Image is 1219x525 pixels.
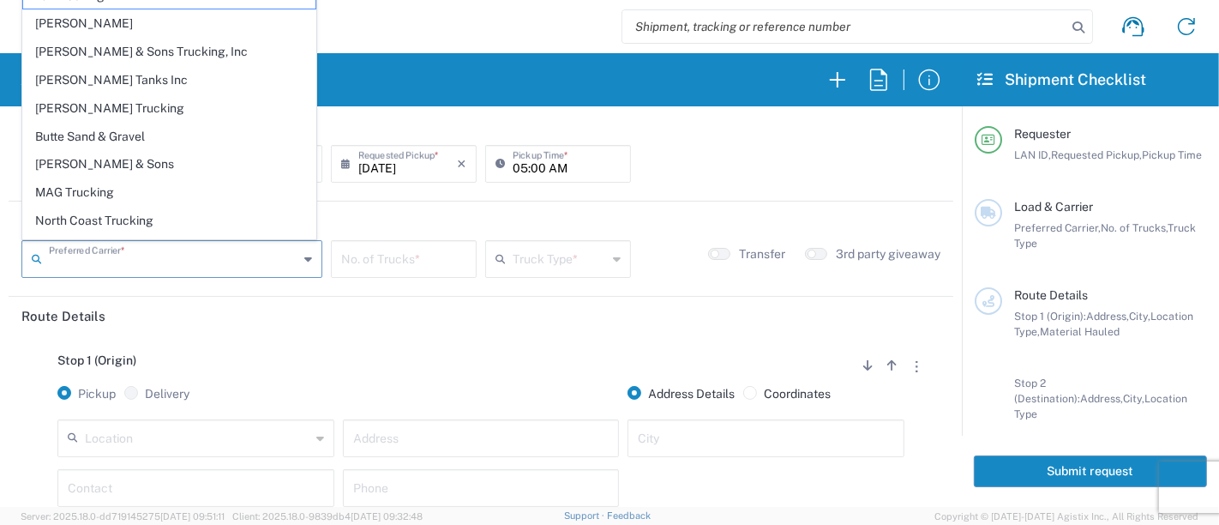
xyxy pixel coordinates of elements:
span: [DATE] 09:51:11 [160,511,225,522]
span: City, [1123,392,1144,405]
span: Address, [1080,392,1123,405]
span: Client: 2025.18.0-9839db4 [232,511,423,522]
span: [PERSON_NAME] & Sons [23,151,315,178]
span: Requested Pickup, [1051,148,1142,161]
span: Load & Carrier [1014,200,1093,214]
span: Server: 2025.18.0-dd719145275 [21,511,225,522]
label: Coordinates [743,386,831,401]
span: City, [1129,310,1150,323]
label: Address Details [628,386,735,401]
span: Butte Sand & Gravel [23,124,315,150]
span: Requester [1014,127,1071,141]
a: Feedback [607,510,651,521]
h2: Route Details [21,308,105,325]
h2: Shipment Checklist [977,69,1146,90]
i: × [457,150,466,178]
span: Northstate Aggregate [23,236,315,262]
span: Route Details [1014,288,1088,302]
span: Stop 1 (Origin): [1014,310,1086,323]
span: MAG Trucking [23,179,315,206]
span: Material Hauled [1040,325,1120,338]
span: LAN ID, [1014,148,1051,161]
label: Transfer [739,246,786,262]
span: Stop 1 (Origin) [57,353,136,367]
span: Pickup Time [1142,148,1202,161]
span: North Coast Trucking [23,208,315,234]
span: [PERSON_NAME] Trucking [23,95,315,122]
a: Support [564,510,607,521]
input: Shipment, tracking or reference number [622,10,1066,43]
span: Copyright © [DATE]-[DATE] Agistix Inc., All Rights Reserved [934,509,1198,524]
button: Submit request [974,456,1207,487]
label: 3rd party giveaway [836,246,940,262]
span: [DATE] 09:32:48 [351,511,423,522]
span: No. of Trucks, [1101,221,1168,234]
span: Stop 2 (Destination): [1014,377,1080,405]
span: Address, [1086,310,1129,323]
span: Preferred Carrier, [1014,221,1101,234]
